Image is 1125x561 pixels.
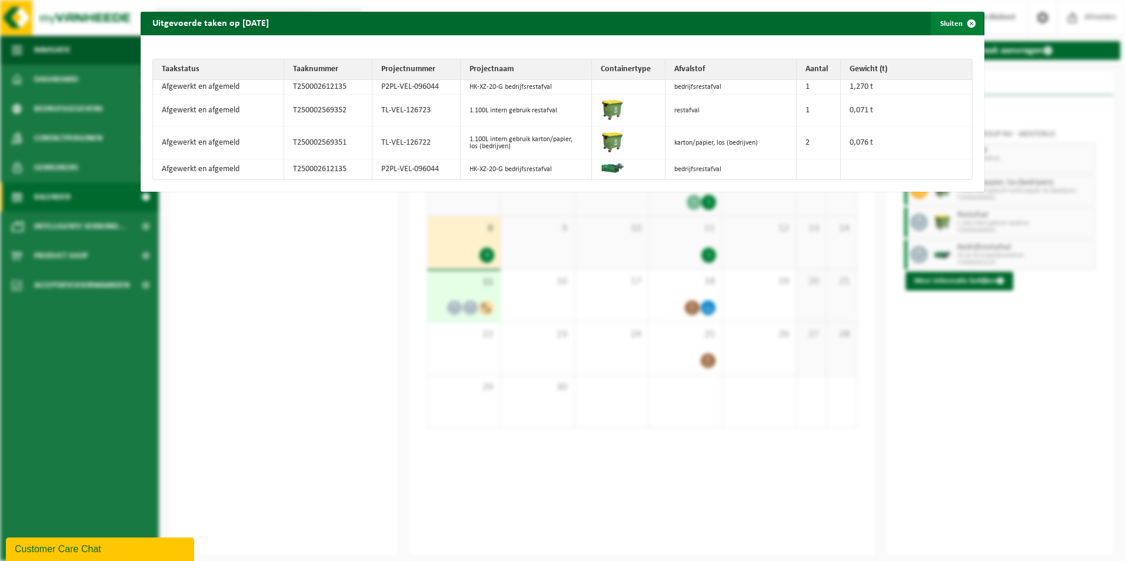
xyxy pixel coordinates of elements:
td: TL-VEL-126722 [372,135,461,168]
td: T250002569352 [284,103,372,135]
td: P2PL-VEL-096044 [372,168,461,188]
td: T250002612135 [284,168,372,188]
td: HK-XZ-20-G bedrijfsrestafval [461,80,592,103]
h2: Uitgevoerde taken op [DATE] [141,12,281,34]
td: Afgewerkt en afgemeld [153,135,284,168]
td: 0,076 t [841,135,972,168]
img: WB-1100-HPE-GN-50 [601,106,624,129]
iframe: chat widget [6,535,197,561]
button: Sluiten [931,12,983,35]
td: 0,071 t [841,103,972,135]
td: 1,270 t [841,80,972,103]
td: 2 [797,135,841,168]
th: Taakstatus [153,59,284,80]
td: TL-VEL-126723 [372,103,461,135]
td: 1.100L intern gebruik karton/papier, los (bedrijven) [461,135,592,168]
td: 1 [797,103,841,135]
td: Afgewerkt en afgemeld [153,103,284,135]
th: Projectnaam [461,59,592,80]
th: Gewicht (t) [841,59,972,80]
td: 1 [797,80,841,103]
td: T250002612135 [284,80,372,103]
img: HK-XZ-20-GN-13 [601,83,650,99]
td: 1.100L intern gebruik restafval [461,103,592,135]
td: restafval [665,103,797,135]
td: Afgewerkt en afgemeld [153,80,284,103]
td: HK-XZ-20-G bedrijfsrestafval [461,168,592,188]
th: Aantal [797,59,841,80]
td: T250002569351 [284,135,372,168]
th: Taaknummer [284,59,372,80]
td: P2PL-VEL-096044 [372,80,461,103]
th: Containertype [592,59,665,80]
th: Afvalstof [665,59,797,80]
img: HK-XZ-20-GN-01 [601,171,624,182]
th: Projectnummer [372,59,461,80]
td: Afgewerkt en afgemeld [153,168,284,188]
td: bedrijfsrestafval [665,168,797,188]
td: karton/papier, los (bedrijven) [665,135,797,168]
td: bedrijfsrestafval [665,80,797,103]
img: WB-1100-HPE-GN-50 [601,138,624,162]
